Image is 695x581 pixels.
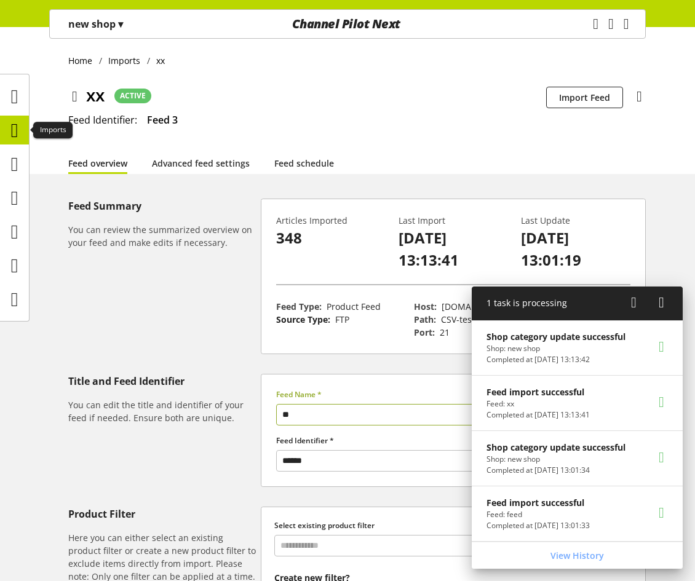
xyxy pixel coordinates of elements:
span: 21 [440,326,450,338]
p: Completed at Oct 09, 2025, 13:13:41 [486,409,590,421]
span: Feed Name * [276,389,322,400]
p: Feed import successful [486,385,590,398]
span: ▾ [118,17,123,31]
span: Feed 3 [147,113,178,127]
p: Shop category update successful [486,330,625,343]
span: Source Type: [276,314,330,325]
h5: Feed Summary [68,199,256,213]
span: ACTIVE [120,90,146,101]
a: Feed overview [68,157,127,170]
div: Imports [33,122,73,139]
p: new shop [68,17,123,31]
p: Shop category update successful [486,441,625,454]
p: Completed at Oct 09, 2025, 13:01:33 [486,520,590,531]
p: Completed at Oct 09, 2025, 13:01:34 [486,465,625,476]
p: Feed: feed [486,509,590,520]
h5: Title and Feed Identifier [68,374,256,389]
span: Product Feed [327,301,381,312]
a: Home [68,54,99,67]
button: Import Feed [546,87,623,108]
span: ftp.channelpilot.com [442,301,512,312]
a: Shop category update successfulShop: new shopCompleted at [DATE] 13:13:42 [472,320,683,375]
span: Port: [414,326,435,338]
label: Select existing product filter [274,520,632,531]
span: Feed Identifier * [276,435,334,446]
p: Completed at Oct 09, 2025, 13:13:42 [486,354,625,365]
p: Last Import [399,214,508,227]
a: Feed import successfulFeed: xxCompleted at [DATE] 13:13:41 [472,376,683,430]
p: Last Update [521,214,630,227]
p: [DATE] 13:13:41 [399,227,508,271]
span: Host: [414,301,437,312]
span: Feed Type: [276,301,322,312]
h5: Product Filter [68,507,256,521]
p: 348 [276,227,386,249]
p: Shop: new shop [486,454,625,465]
p: Feed: xx [486,398,590,409]
a: Shop category update successfulShop: new shopCompleted at [DATE] 13:01:34 [472,431,683,486]
span: 1 task is processing [486,297,567,309]
p: [DATE] 13:01:19 [521,227,630,271]
a: Feed schedule [274,157,334,170]
p: Feed import successful [486,496,590,509]
span: Import Feed [559,91,610,104]
nav: main navigation [49,9,646,39]
span: FTP [335,314,349,325]
span: Feed Identifier: [68,113,137,127]
a: View History [474,545,680,566]
a: Imports [102,54,147,67]
span: View History [550,549,604,562]
a: Advanced feed settings [152,157,250,170]
a: Feed import successfulFeed: feedCompleted at [DATE] 13:01:33 [472,486,683,541]
h6: You can edit the title and identifier of your feed if needed. Ensure both are unique. [68,398,256,424]
p: Shop: new shop [486,343,625,354]
p: Articles Imported [276,214,386,227]
span: xx [86,82,105,108]
span: Path: [414,314,436,325]
h6: You can review the summarized overview on your feed and make edits if necessary. [68,223,256,249]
